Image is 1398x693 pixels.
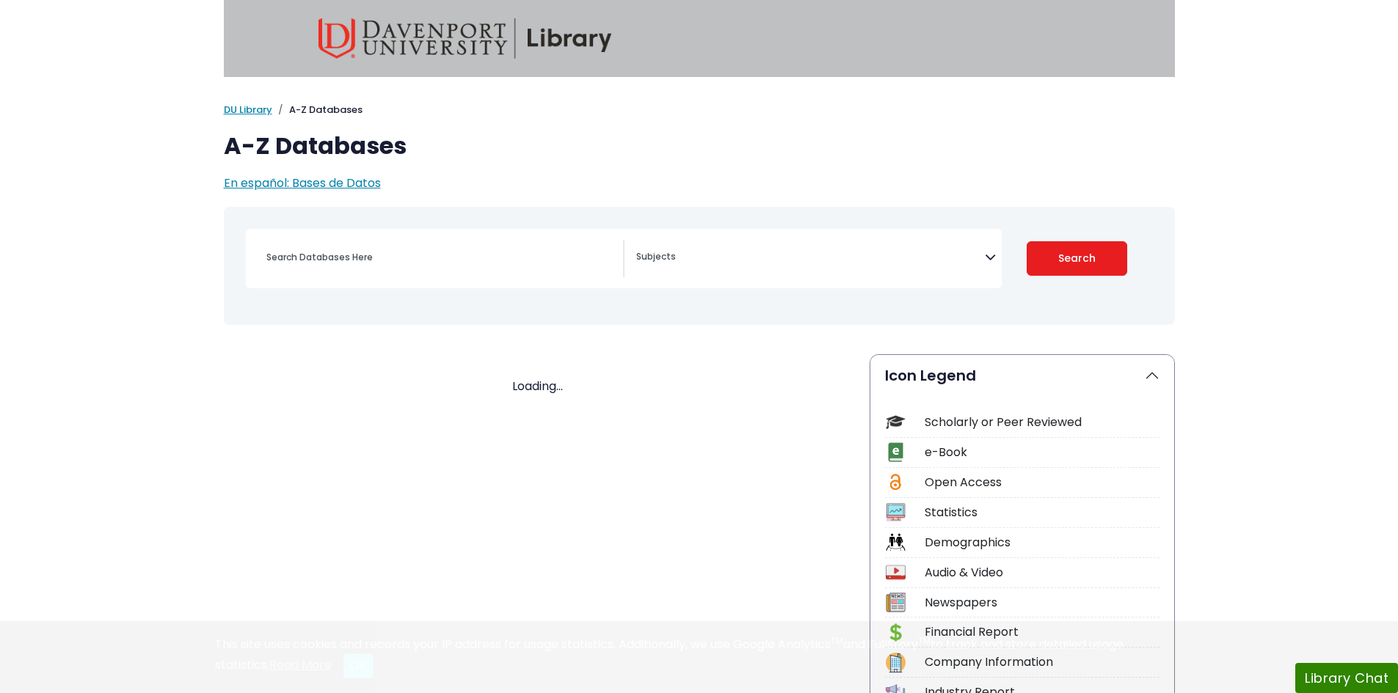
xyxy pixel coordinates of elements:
[318,18,612,59] img: Davenport University Library
[224,378,852,395] div: Loading...
[925,474,1159,491] div: Open Access
[272,103,363,117] li: A-Z Databases
[636,252,985,264] textarea: Search
[224,103,1175,117] nav: breadcrumb
[224,175,381,191] a: En español: Bases de Datos
[258,246,623,268] input: Search database by title or keyword
[925,534,1159,551] div: Demographics
[925,564,1159,582] div: Audio & Video
[925,504,1159,521] div: Statistics
[887,472,905,492] img: Icon Open Access
[886,532,906,552] img: Icon Demographics
[925,444,1159,461] div: e-Book
[918,634,931,647] sup: TM
[870,355,1174,396] button: Icon Legend
[1295,663,1398,693] button: Library Chat
[886,593,906,612] img: Icon Newspapers
[886,442,906,462] img: Icon e-Book
[831,634,843,647] sup: TM
[886,562,906,582] img: Icon Audio & Video
[1027,241,1127,276] button: Submit for Search Results
[215,636,1184,678] div: This site uses cookies and records your IP address for usage statistics. Additionally, we use Goo...
[925,594,1159,612] div: Newspapers
[224,103,272,117] a: DU Library
[224,207,1175,325] nav: Search filters
[224,132,1175,160] h1: A-Z Databases
[886,412,906,432] img: Icon Scholarly or Peer Reviewed
[925,414,1159,431] div: Scholarly or Peer Reviewed
[269,656,332,673] a: Read More
[343,653,374,678] button: Close
[886,502,906,522] img: Icon Statistics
